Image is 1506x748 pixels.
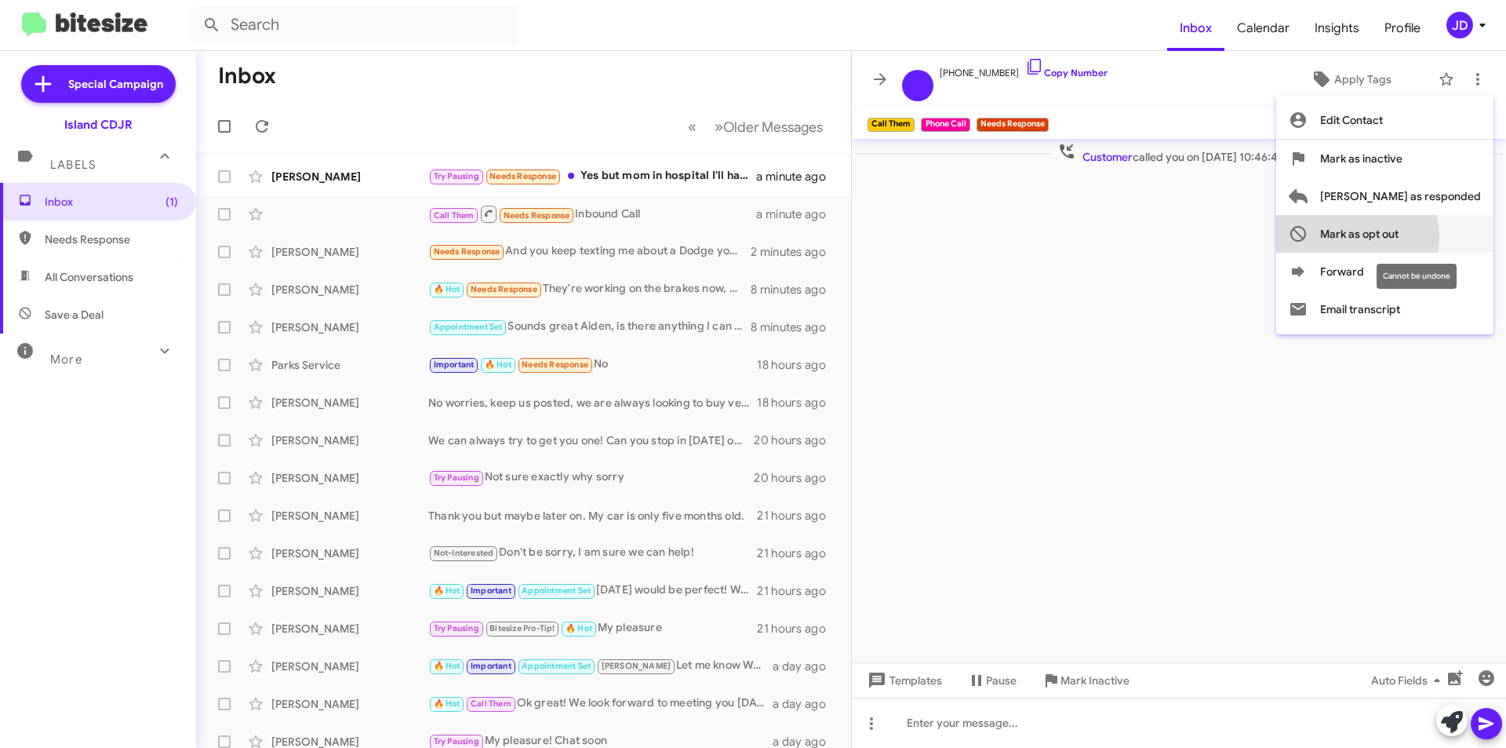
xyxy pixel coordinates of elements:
[1377,264,1457,289] div: Cannot be undone
[1320,177,1481,215] span: [PERSON_NAME] as responded
[1320,215,1399,253] span: Mark as opt out
[1320,101,1383,139] span: Edit Contact
[1276,253,1493,290] button: Forward
[1276,290,1493,328] button: Email transcript
[1320,140,1402,177] span: Mark as inactive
